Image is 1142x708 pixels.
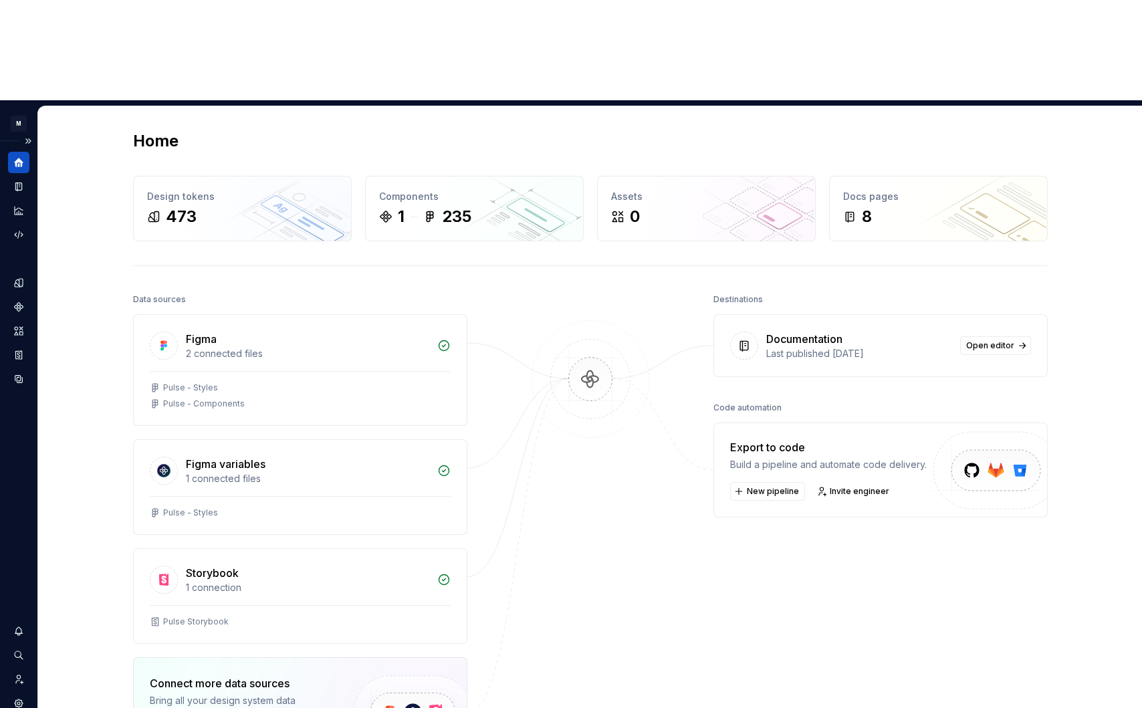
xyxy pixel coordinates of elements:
[19,132,37,150] button: Expand sidebar
[8,669,29,690] a: Invite team
[133,176,352,241] a: Design tokens473
[862,206,872,227] div: 8
[133,439,467,535] a: Figma variables1 connected filesPulse - Styles
[730,439,927,455] div: Export to code
[966,340,1014,351] span: Open editor
[8,272,29,293] a: Design tokens
[186,581,429,594] div: 1 connection
[766,331,842,347] div: Documentation
[186,347,429,360] div: 2 connected files
[830,486,889,497] span: Invite engineer
[186,472,429,485] div: 1 connected files
[8,176,29,197] a: Documentation
[8,620,29,642] button: Notifications
[843,190,1034,203] div: Docs pages
[163,507,218,518] div: Pulse - Styles
[186,456,265,472] div: Figma variables
[133,548,467,644] a: Storybook1 connectionPulse Storybook
[730,482,805,501] button: New pipeline
[133,130,179,152] h2: Home
[163,616,229,627] div: Pulse Storybook
[8,320,29,342] a: Assets
[829,176,1048,241] a: Docs pages8
[163,398,245,409] div: Pulse - Components
[8,296,29,318] a: Components
[8,224,29,245] a: Code automation
[133,314,467,426] a: Figma2 connected filesPulse - StylesPulse - Components
[133,290,186,309] div: Data sources
[766,347,952,360] div: Last published [DATE]
[8,200,29,221] a: Analytics
[630,206,640,227] div: 0
[813,482,895,501] a: Invite engineer
[960,336,1031,355] a: Open editor
[186,331,217,347] div: Figma
[398,206,405,227] div: 1
[8,344,29,366] a: Storybook stories
[147,190,338,203] div: Design tokens
[150,675,330,691] div: Connect more data sources
[379,190,570,203] div: Components
[8,152,29,173] a: Home
[713,398,782,417] div: Code automation
[11,116,27,132] div: M
[8,644,29,666] button: Search ⌘K
[3,109,35,138] button: M
[597,176,816,241] a: Assets0
[8,368,29,390] a: Data sources
[186,565,239,581] div: Storybook
[730,458,927,471] div: Build a pipeline and automate code delivery.
[442,206,471,227] div: 235
[713,290,763,309] div: Destinations
[163,382,218,393] div: Pulse - Styles
[611,190,802,203] div: Assets
[365,176,584,241] a: Components1235
[166,206,197,227] div: 473
[747,486,799,497] span: New pipeline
